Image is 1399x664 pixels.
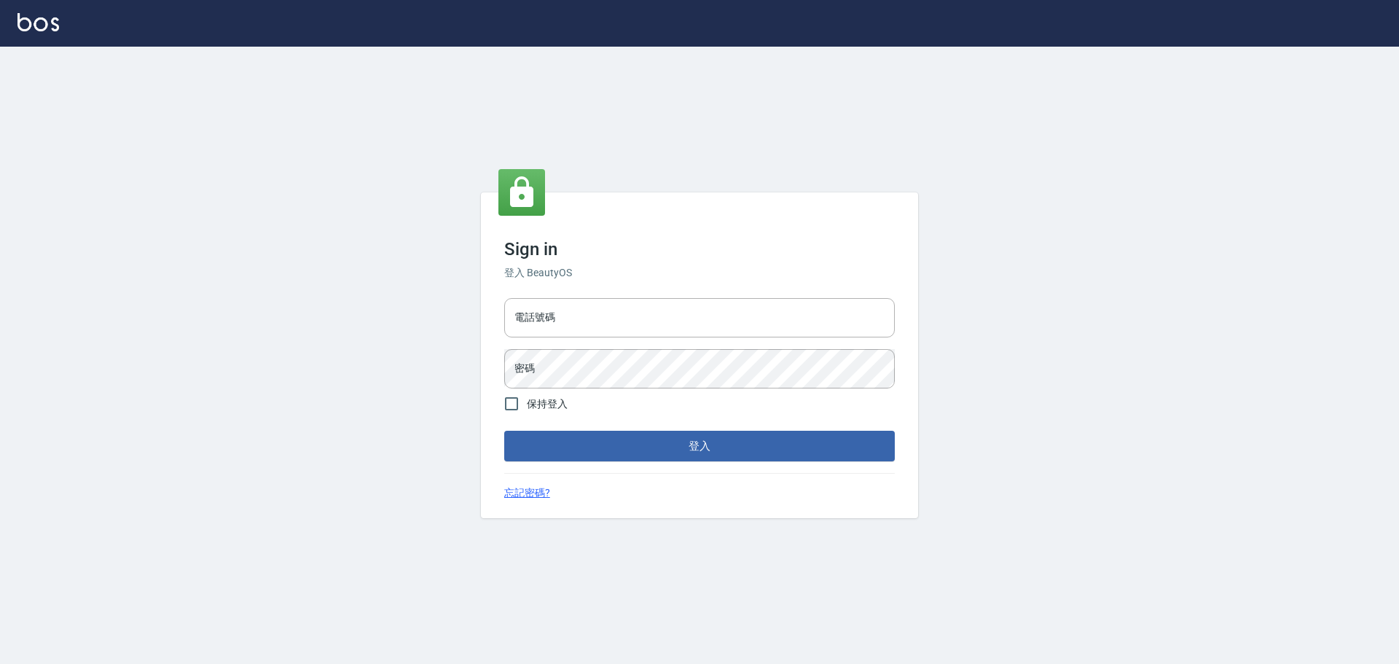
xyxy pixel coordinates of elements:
img: Logo [17,13,59,31]
span: 保持登入 [527,397,568,412]
a: 忘記密碼? [504,485,550,501]
h6: 登入 BeautyOS [504,265,895,281]
h3: Sign in [504,239,895,259]
button: 登入 [504,431,895,461]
